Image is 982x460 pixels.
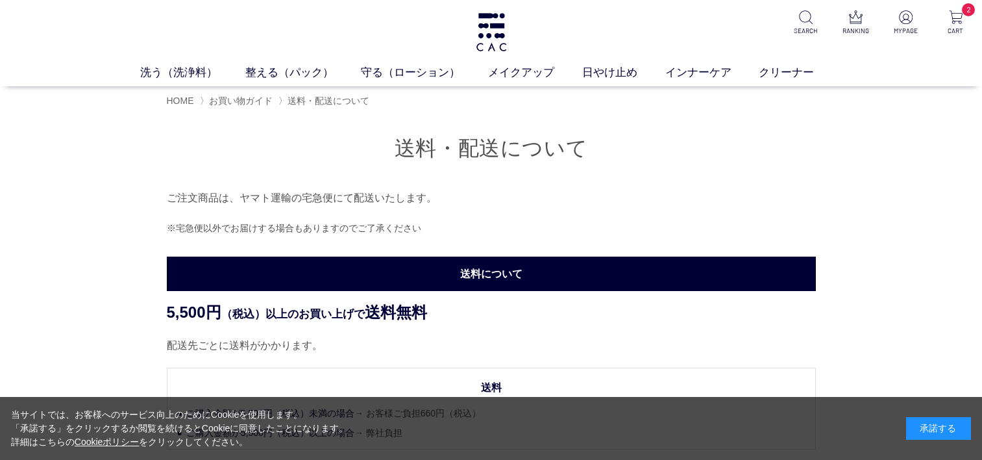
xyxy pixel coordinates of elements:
[365,303,427,321] span: 送料無料
[75,437,140,447] a: Cookieポリシー
[209,96,273,106] a: お買い物ガイド
[474,13,508,51] img: logo
[167,188,816,207] p: ご注文商品は、ヤマト運輸の宅急便にて配送いたします。
[167,336,816,355] p: 配送先ごとに送料がかかります。
[278,95,373,107] li: 〉
[890,10,922,36] a: MYPAGE
[962,3,975,16] span: 2
[167,220,816,237] p: ※宅急便以外でお届けする場合もありますのでご了承ください
[140,64,245,81] a: 洗う（洗浄料）
[167,96,194,106] a: HOME
[906,417,971,440] div: 承諾する
[11,408,349,449] div: 当サイトでは、お客様へのサービス向上のためにCookieを使用します。 「承諾する」をクリックするか閲覧を続けるとCookieに同意したことになります。 詳細はこちらの をクリックしてください。
[840,26,872,36] p: RANKING
[759,64,842,81] a: クリーナー
[288,96,369,106] span: 送料・配送について
[582,64,665,81] a: 日やけ止め
[245,64,362,81] a: 整える（パック）
[790,10,822,36] a: SEARCH
[167,304,816,323] p: （税込）以上のお買い上げで
[361,64,488,81] a: 守る（ローション）
[790,26,822,36] p: SEARCH
[167,303,221,321] span: 5,500円
[940,10,972,36] a: 2 CART
[167,257,816,291] h3: 送料について
[840,10,872,36] a: RANKING
[665,64,759,81] a: インナーケア
[488,64,582,81] a: メイクアップ
[940,26,972,36] p: CART
[167,134,816,162] h1: 送料・配送について
[200,95,276,107] li: 〉
[177,378,805,397] dt: 送料
[890,26,922,36] p: MYPAGE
